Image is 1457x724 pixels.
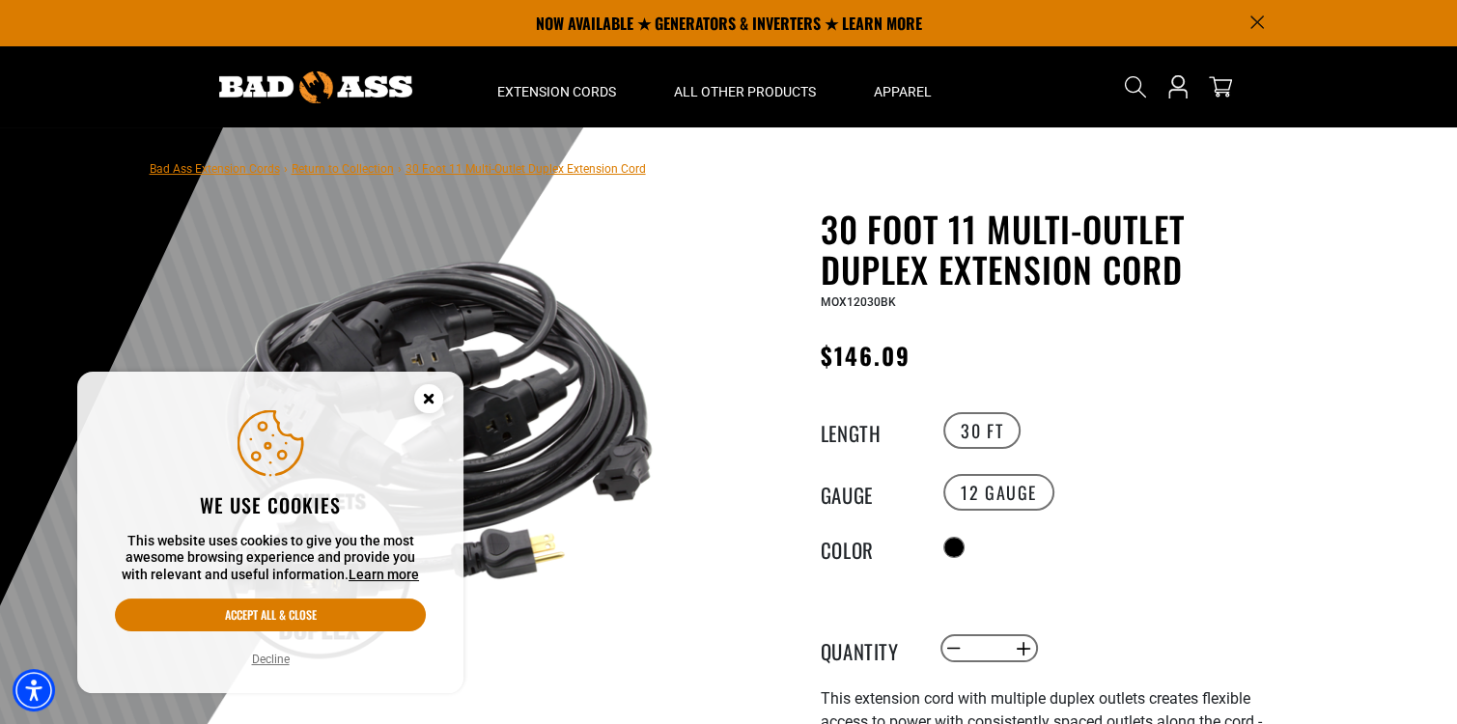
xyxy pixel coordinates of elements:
[1163,46,1193,127] a: Open this option
[943,412,1021,449] label: 30 FT
[284,162,288,176] span: ›
[219,71,412,103] img: Bad Ass Extension Cords
[115,533,426,584] p: This website uses cookies to give you the most awesome browsing experience and provide you with r...
[406,162,646,176] span: 30 Foot 11 Multi-Outlet Duplex Extension Cord
[115,492,426,517] h2: We use cookies
[845,46,961,127] summary: Apparel
[821,418,917,443] legend: Length
[821,295,896,309] span: MOX12030BK
[398,162,402,176] span: ›
[821,209,1294,290] h1: 30 Foot 11 Multi-Outlet Duplex Extension Cord
[1120,71,1151,102] summary: Search
[497,83,616,100] span: Extension Cords
[674,83,816,100] span: All Other Products
[821,480,917,505] legend: Gauge
[246,650,295,669] button: Decline
[150,156,646,180] nav: breadcrumbs
[207,212,672,678] img: black
[821,535,917,560] legend: Color
[821,636,917,661] label: Quantity
[943,474,1054,511] label: 12 Gauge
[1205,75,1236,98] a: cart
[292,162,394,176] a: Return to Collection
[394,372,463,432] button: Close this option
[115,599,426,631] button: Accept all & close
[468,46,645,127] summary: Extension Cords
[150,162,280,176] a: Bad Ass Extension Cords
[77,372,463,694] aside: Cookie Consent
[645,46,845,127] summary: All Other Products
[874,83,932,100] span: Apparel
[13,669,55,711] div: Accessibility Menu
[349,567,419,582] a: This website uses cookies to give you the most awesome browsing experience and provide you with r...
[821,338,911,373] span: $146.09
